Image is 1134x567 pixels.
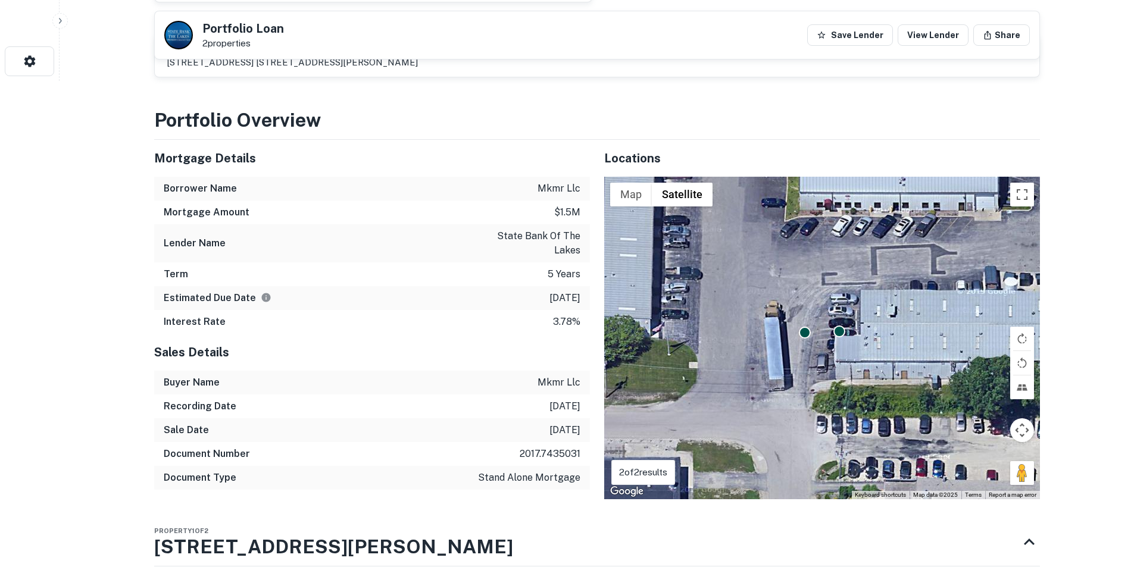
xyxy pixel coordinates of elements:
h5: Mortgage Details [154,149,590,167]
p: [STREET_ADDRESS] [STREET_ADDRESS][PERSON_NAME] [167,55,418,70]
p: [DATE] [549,423,580,437]
p: [DATE] [549,291,580,305]
p: [DATE] [549,399,580,413]
span: Map data ©2025 [913,491,958,498]
button: Save Lender [807,24,893,46]
button: Map camera controls [1010,418,1034,442]
p: 2017.7435031 [520,447,580,461]
h5: Sales Details [154,343,590,361]
button: Rotate map clockwise [1010,327,1034,350]
p: 2 properties [202,38,284,49]
p: 3.78% [553,315,580,329]
h6: Borrower Name [164,181,237,196]
button: Rotate map counterclockwise [1010,351,1034,375]
button: Show satellite imagery [652,183,713,206]
h6: Interest Rate [164,315,226,329]
a: Report a map error [989,491,1036,498]
h6: Document Number [164,447,250,461]
p: mkmr llc [538,181,580,196]
button: Show street map [610,183,652,206]
h6: Lender Name [164,236,226,250]
a: View Lender [898,24,969,46]
h6: Mortgage Amount [164,205,249,220]
button: Keyboard shortcuts [855,491,906,499]
h6: Buyer Name [164,375,220,390]
h6: Estimated Due Date [164,291,271,305]
p: mkmr llc [538,375,580,390]
h5: Portfolio Loan [202,23,284,35]
svg: Estimate is based on a standard schedule for this type of loan. [261,292,271,303]
a: Terms [965,491,982,498]
h5: Locations [604,149,1040,167]
h6: Recording Date [164,399,236,413]
h6: Sale Date [164,423,209,437]
img: Google [607,484,646,499]
a: Open this area in Google Maps (opens a new window) [607,484,646,499]
p: 5 years [548,267,580,281]
p: 2 of 2 results [619,465,667,480]
h6: Document Type [164,471,236,485]
iframe: Chat Widget [1074,472,1134,529]
button: Share [973,24,1030,46]
p: $1.5m [554,205,580,220]
h6: Term [164,267,188,281]
button: Drag Pegman onto the map to open Street View [1010,461,1034,485]
button: Toggle fullscreen view [1010,183,1034,206]
p: stand alone mortgage [478,471,580,485]
span: Property 1 of 2 [154,527,208,534]
h3: [STREET_ADDRESS][PERSON_NAME] [154,532,513,561]
p: state bank of the lakes [473,229,580,258]
div: Property1of2[STREET_ADDRESS][PERSON_NAME] [154,518,1040,566]
h3: Portfolio Overview [154,106,1040,134]
button: Tilt map [1010,375,1034,399]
